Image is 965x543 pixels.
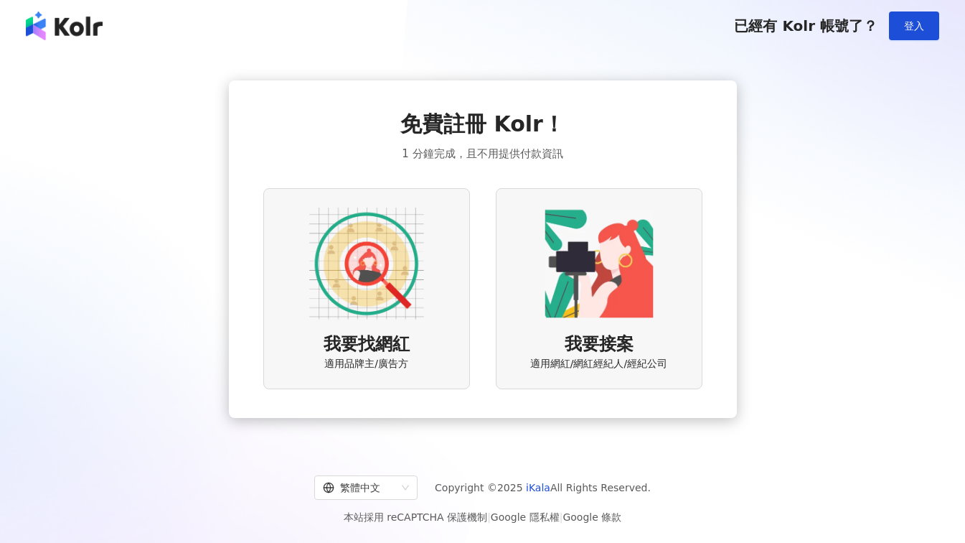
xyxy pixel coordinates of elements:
div: 繁體中文 [323,476,396,499]
span: 我要接案 [565,333,634,357]
img: AD identity option [309,206,424,321]
span: 本站採用 reCAPTCHA 保護機制 [344,509,621,526]
span: 適用網紅/網紅經紀人/經紀公司 [530,357,667,371]
span: 已經有 Kolr 帳號了？ [734,17,877,34]
span: 適用品牌主/廣告方 [324,357,408,371]
img: logo [26,11,103,40]
span: 登入 [904,20,924,32]
a: Google 隱私權 [491,511,560,523]
span: Copyright © 2025 All Rights Reserved. [435,479,651,496]
span: 1 分鐘完成，且不用提供付款資訊 [402,145,562,162]
span: | [560,511,563,523]
button: 登入 [889,11,939,40]
span: 我要找網紅 [324,333,410,357]
img: KOL identity option [542,206,656,321]
span: | [487,511,491,523]
a: iKala [526,482,550,493]
span: 免費註冊 Kolr！ [400,109,565,139]
a: Google 條款 [562,511,621,523]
